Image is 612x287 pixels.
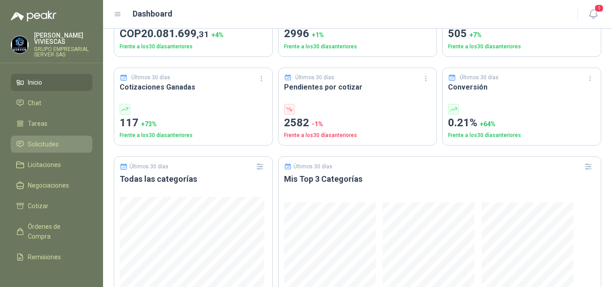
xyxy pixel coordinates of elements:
[28,160,61,170] span: Licitaciones
[448,43,595,51] p: Frente a los 30 días anteriores
[284,81,431,93] h3: Pendientes por cotizar
[28,180,69,190] span: Negociaciones
[284,43,431,51] p: Frente a los 30 días anteriores
[120,131,267,140] p: Frente a los 30 días anteriores
[11,94,92,111] a: Chat
[448,26,595,43] p: 505
[120,43,267,51] p: Frente a los 30 días anteriores
[11,74,92,91] a: Inicio
[28,119,47,129] span: Tareas
[141,120,157,128] span: + 73 %
[312,120,323,128] span: -1 %
[28,77,42,87] span: Inicio
[120,174,267,184] h3: Todas las categorías
[11,156,92,173] a: Licitaciones
[197,29,209,39] span: ,31
[460,73,499,82] p: Últimos 30 días
[585,6,601,22] button: 1
[293,163,332,170] p: Últimos 30 días
[28,139,59,149] span: Solicitudes
[120,26,267,43] p: COP
[11,248,92,266] a: Remisiones
[312,31,324,39] span: + 1 %
[448,115,595,132] p: 0.21%
[34,32,92,45] p: [PERSON_NAME] VIVIESCAS
[448,81,595,93] h3: Conversión
[28,98,41,108] span: Chat
[211,31,224,39] span: + 4 %
[133,8,172,20] h1: Dashboard
[34,47,92,57] p: GRUPO EMPRESARIAL SERVER SAS
[141,27,209,40] span: 20.081.699
[11,136,92,153] a: Solicitudes
[28,252,61,262] span: Remisiones
[11,36,28,53] img: Company Logo
[131,73,170,82] p: Últimos 30 días
[11,177,92,194] a: Negociaciones
[295,73,334,82] p: Últimos 30 días
[284,131,431,140] p: Frente a los 30 días anteriores
[120,81,267,93] h3: Cotizaciones Ganadas
[11,115,92,132] a: Tareas
[28,222,84,241] span: Órdenes de Compra
[480,120,496,128] span: + 64 %
[284,115,431,132] p: 2582
[470,31,482,39] span: + 7 %
[448,131,595,140] p: Frente a los 30 días anteriores
[594,4,604,13] span: 1
[11,11,56,21] img: Logo peakr
[120,115,267,132] p: 117
[284,174,595,184] h3: Mis Top 3 Categorías
[28,201,48,211] span: Cotizar
[129,163,168,170] p: Últimos 30 días
[11,197,92,214] a: Cotizar
[284,26,431,43] p: 2996
[11,218,92,245] a: Órdenes de Compra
